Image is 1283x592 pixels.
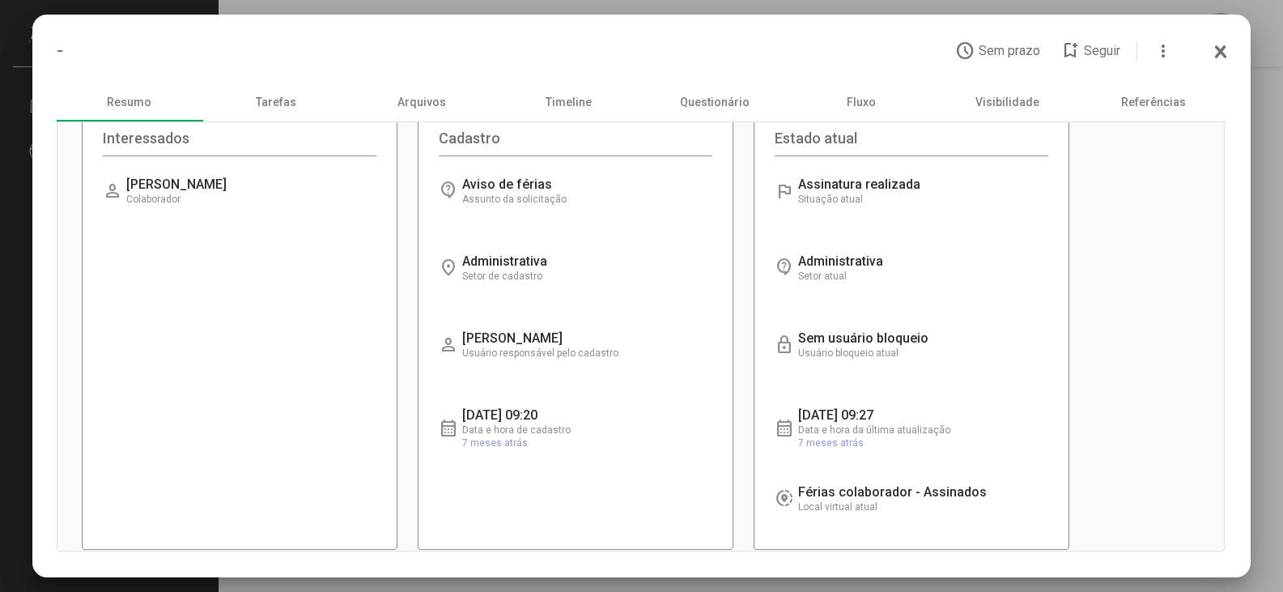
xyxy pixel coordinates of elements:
[1060,41,1080,61] mat-icon: bookmark_add
[1153,41,1173,61] mat-icon: more_vert
[495,83,642,121] div: Timeline
[979,43,1040,58] span: Sem prazo
[103,130,376,156] div: Interessados
[1084,43,1120,58] span: Seguir
[955,41,975,61] mat-icon: access_time
[349,83,495,121] div: Arquivos
[202,83,349,121] div: Tarefas
[798,437,864,449] span: 7 meses atrás
[462,437,528,449] span: 7 meses atrás
[934,83,1081,121] div: Visibilidade
[57,83,203,121] div: Resumo
[775,130,1048,156] div: Estado atual
[788,83,934,121] div: Fluxo
[1081,83,1227,121] div: Referências
[439,130,712,156] div: Cadastro
[57,39,63,62] span: -
[642,83,788,121] div: Questionário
